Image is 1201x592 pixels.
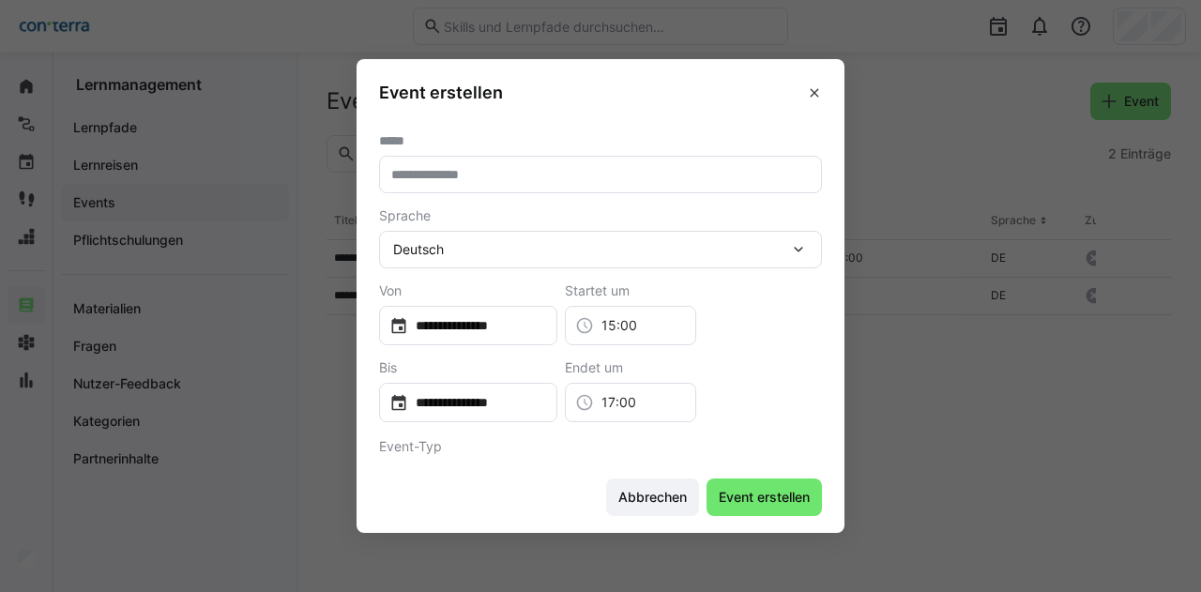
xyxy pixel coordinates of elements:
input: 00:00 [594,393,686,412]
span: Von [379,283,402,298]
div: Event-Typ [379,437,822,456]
span: Deutsch [393,240,444,259]
span: Endet um [565,360,623,375]
button: Abbrechen [606,478,699,516]
span: Sprache [379,208,431,223]
span: Event erstellen [716,488,813,507]
span: Abbrechen [616,488,690,507]
span: Startet um [565,283,630,298]
input: 00:00 [594,316,686,335]
h3: Event erstellen [379,82,503,103]
button: Event erstellen [707,478,822,516]
span: Bis [379,360,397,375]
